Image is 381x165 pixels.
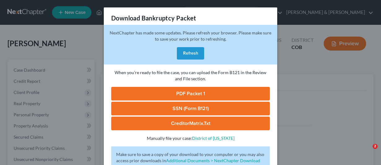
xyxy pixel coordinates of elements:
[177,47,204,60] button: Refresh
[111,135,270,141] p: Manually file your case:
[110,30,271,42] span: NextChapter has made some updates. Please refresh your browser. Please make sure to save your wor...
[111,102,270,115] a: SSN (Form B121)
[111,117,270,130] a: CreditorMatrix.txt
[111,87,270,100] a: PDF Packet 1
[360,144,375,159] iframe: Intercom live chat
[192,136,234,141] a: District of [US_STATE]
[373,144,378,149] span: 2
[111,69,270,82] p: When you're ready to file the case, you can upload the Form B121 in the Review and File section.
[111,14,196,22] h3: Download Bankruptcy Packet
